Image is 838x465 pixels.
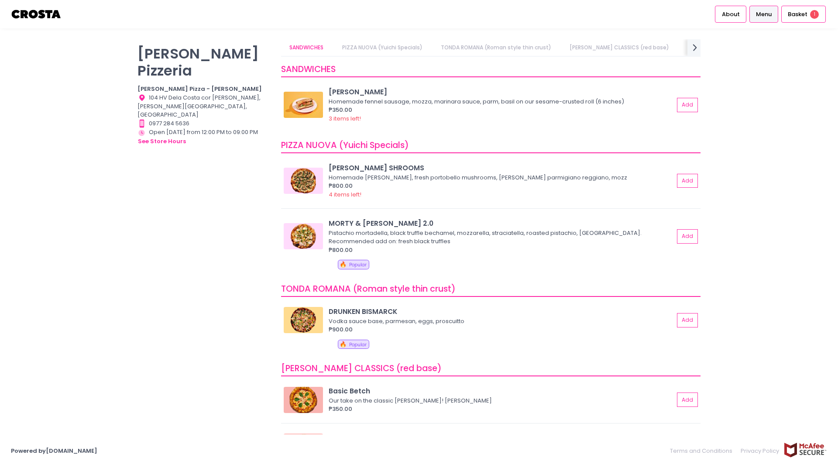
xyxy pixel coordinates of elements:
[137,137,186,146] button: see store hours
[284,387,323,413] img: Basic Betch
[329,106,674,114] div: ₱350.00
[677,229,698,244] button: Add
[670,442,737,459] a: Terms and Conditions
[677,174,698,188] button: Add
[137,128,270,146] div: Open [DATE] from 12:00 PM to 09:00 PM
[11,447,97,455] a: Powered by[DOMAIN_NAME]
[329,325,674,334] div: ₱900.00
[137,119,270,128] div: 0977 284 5636
[329,433,674,443] div: Pepperonley 2.0
[329,173,671,182] div: Homemade [PERSON_NAME], fresh portobello mushrooms, [PERSON_NAME] parmigiano reggiano, mozz
[329,229,671,246] div: Pistachio mortadella, black truffle bechamel, mozzarella, straciatella, roasted pistachio, [GEOGR...
[677,393,698,407] button: Add
[329,163,674,173] div: [PERSON_NAME] SHROOMS
[329,317,671,326] div: Vodka sauce base, parmesan, eggs, proscuitto
[561,39,678,56] a: [PERSON_NAME] CLASSICS (red base)
[329,396,671,405] div: Our take on the classic [PERSON_NAME]! [PERSON_NAME]
[810,10,819,19] span: 1
[137,85,262,93] b: [PERSON_NAME] Pizza - [PERSON_NAME]
[329,190,361,199] span: 4 items left!
[11,7,62,22] img: logo
[284,307,323,333] img: DRUNKEN BISMARCK
[329,307,674,317] div: DRUNKEN BISMARCK
[284,434,323,460] img: Pepperonley 2.0
[679,39,802,56] a: [PERSON_NAME] CLASSICS (white base)
[284,223,323,249] img: MORTY & ELLA 2.0
[749,6,779,22] a: Menu
[677,98,698,112] button: Add
[715,6,746,22] a: About
[281,362,442,374] span: [PERSON_NAME] CLASSICS (red base)
[722,10,740,19] span: About
[349,341,367,348] span: Popular
[281,283,456,295] span: TONDA ROMANA (Roman style thin crust)
[329,405,674,413] div: ₱350.00
[137,93,270,119] div: 104 HV Dela Costa cor [PERSON_NAME], [PERSON_NAME][GEOGRAPHIC_DATA], [GEOGRAPHIC_DATA]
[737,442,784,459] a: Privacy Policy
[329,87,674,97] div: [PERSON_NAME]
[284,92,323,118] img: HOAGIE ROLL
[281,139,409,151] span: PIZZA NUOVA (Yuichi Specials)
[329,182,674,190] div: ₱800.00
[340,260,347,269] span: 🔥
[329,114,361,123] span: 3 items left!
[756,10,772,19] span: Menu
[349,262,367,268] span: Popular
[281,63,336,75] span: SANDWICHES
[281,39,332,56] a: SANDWICHES
[137,45,270,79] p: [PERSON_NAME] Pizzeria
[329,386,674,396] div: Basic Betch
[284,168,323,194] img: SALCICCIA SHROOMS
[333,39,431,56] a: PIZZA NUOVA (Yuichi Specials)
[788,10,807,19] span: Basket
[677,313,698,327] button: Add
[329,218,674,228] div: MORTY & [PERSON_NAME] 2.0
[783,442,827,458] img: mcafee-secure
[432,39,560,56] a: TONDA ROMANA (Roman style thin crust)
[329,246,674,255] div: ₱800.00
[329,97,671,106] div: Homemade fennel sausage, mozza, marinara sauce, parm, basil on our sesame-crusted roll (6 inches)
[340,340,347,348] span: 🔥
